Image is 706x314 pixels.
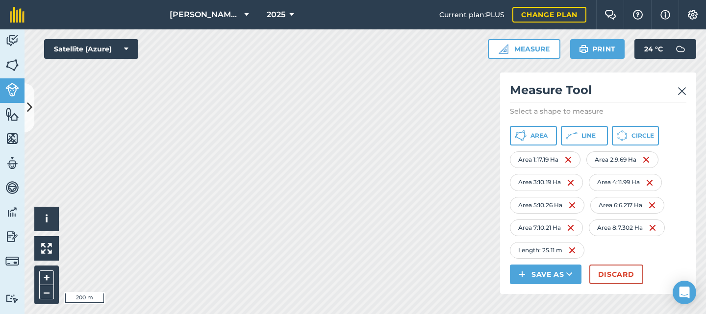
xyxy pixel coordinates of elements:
button: Discard [589,265,643,284]
img: svg+xml;base64,PD94bWwgdmVyc2lvbj0iMS4wIiBlbmNvZGluZz0idXRmLTgiPz4KPCEtLSBHZW5lcmF0b3I6IEFkb2JlIE... [5,83,19,97]
div: Area 2 : 9.69 Ha [586,151,658,168]
div: Area 8 : 7.302 Ha [589,219,665,236]
img: Two speech bubbles overlapping with the left bubble in the forefront [605,10,616,20]
a: Change plan [512,7,586,23]
img: svg+xml;base64,PHN2ZyB4bWxucz0iaHR0cDovL3d3dy53My5vcmcvMjAwMC9zdmciIHdpZHRoPSIxNiIgaGVpZ2h0PSIyNC... [649,222,656,234]
img: svg+xml;base64,PHN2ZyB4bWxucz0iaHR0cDovL3d3dy53My5vcmcvMjAwMC9zdmciIHdpZHRoPSIxNyIgaGVpZ2h0PSIxNy... [660,9,670,21]
img: Ruler icon [499,44,508,54]
div: Area 4 : 11.99 Ha [589,174,662,191]
h2: Measure Tool [510,82,686,102]
div: Length : 25.11 m [510,242,584,259]
img: svg+xml;base64,PHN2ZyB4bWxucz0iaHR0cDovL3d3dy53My5vcmcvMjAwMC9zdmciIHdpZHRoPSIyMiIgaGVpZ2h0PSIzMC... [678,85,686,97]
img: svg+xml;base64,PHN2ZyB4bWxucz0iaHR0cDovL3d3dy53My5vcmcvMjAwMC9zdmciIHdpZHRoPSIxNCIgaGVpZ2h0PSIyNC... [519,268,526,280]
img: fieldmargin Logo [10,7,25,23]
img: svg+xml;base64,PHN2ZyB4bWxucz0iaHR0cDovL3d3dy53My5vcmcvMjAwMC9zdmciIHdpZHRoPSI1NiIgaGVpZ2h0PSI2MC... [5,131,19,146]
div: Area 1 : 17.19 Ha [510,151,580,168]
div: Area 7 : 10.21 Ha [510,219,583,236]
img: svg+xml;base64,PHN2ZyB4bWxucz0iaHR0cDovL3d3dy53My5vcmcvMjAwMC9zdmciIHdpZHRoPSIxNiIgaGVpZ2h0PSIyNC... [568,244,576,256]
span: 2025 [267,9,285,21]
img: A cog icon [687,10,699,20]
button: Print [570,39,625,59]
button: 24 °C [634,39,696,59]
div: Area 5 : 10.26 Ha [510,197,584,214]
button: Satellite (Azure) [44,39,138,59]
button: Circle [612,126,659,145]
img: svg+xml;base64,PHN2ZyB4bWxucz0iaHR0cDovL3d3dy53My5vcmcvMjAwMC9zdmciIHdpZHRoPSIxNiIgaGVpZ2h0PSIyNC... [567,222,575,234]
img: svg+xml;base64,PD94bWwgdmVyc2lvbj0iMS4wIiBlbmNvZGluZz0idXRmLTgiPz4KPCEtLSBHZW5lcmF0b3I6IEFkb2JlIE... [5,180,19,195]
button: Area [510,126,557,145]
img: svg+xml;base64,PHN2ZyB4bWxucz0iaHR0cDovL3d3dy53My5vcmcvMjAwMC9zdmciIHdpZHRoPSIxNiIgaGVpZ2h0PSIyNC... [648,199,656,211]
img: Four arrows, one pointing top left, one top right, one bottom right and the last bottom left [41,243,52,254]
img: svg+xml;base64,PHN2ZyB4bWxucz0iaHR0cDovL3d3dy53My5vcmcvMjAwMC9zdmciIHdpZHRoPSI1NiIgaGVpZ2h0PSI2MC... [5,107,19,121]
div: Area 3 : 10.19 Ha [510,174,583,191]
img: svg+xml;base64,PD94bWwgdmVyc2lvbj0iMS4wIiBlbmNvZGluZz0idXRmLTgiPz4KPCEtLSBHZW5lcmF0b3I6IEFkb2JlIE... [5,33,19,48]
img: A question mark icon [632,10,644,20]
span: 24 ° C [644,39,663,59]
span: Current plan : PLUS [439,9,504,20]
img: svg+xml;base64,PD94bWwgdmVyc2lvbj0iMS4wIiBlbmNvZGluZz0idXRmLTgiPz4KPCEtLSBHZW5lcmF0b3I6IEFkb2JlIE... [5,156,19,170]
button: Save as [510,265,581,284]
img: svg+xml;base64,PD94bWwgdmVyc2lvbj0iMS4wIiBlbmNvZGluZz0idXRmLTgiPz4KPCEtLSBHZW5lcmF0b3I6IEFkb2JlIE... [5,205,19,219]
img: svg+xml;base64,PHN2ZyB4bWxucz0iaHR0cDovL3d3dy53My5vcmcvMjAwMC9zdmciIHdpZHRoPSIxNiIgaGVpZ2h0PSIyNC... [568,199,576,211]
div: Area 6 : 6.217 Ha [590,197,664,214]
span: Circle [631,132,654,140]
span: Line [581,132,596,140]
img: svg+xml;base64,PHN2ZyB4bWxucz0iaHR0cDovL3d3dy53My5vcmcvMjAwMC9zdmciIHdpZHRoPSIxNiIgaGVpZ2h0PSIyNC... [567,177,575,189]
button: Measure [488,39,560,59]
img: svg+xml;base64,PD94bWwgdmVyc2lvbj0iMS4wIiBlbmNvZGluZz0idXRmLTgiPz4KPCEtLSBHZW5lcmF0b3I6IEFkb2JlIE... [5,254,19,268]
span: [PERSON_NAME] Farms [170,9,240,21]
button: + [39,270,54,285]
span: i [45,213,48,225]
button: – [39,285,54,299]
button: i [34,207,59,231]
button: Line [561,126,608,145]
img: svg+xml;base64,PHN2ZyB4bWxucz0iaHR0cDovL3d3dy53My5vcmcvMjAwMC9zdmciIHdpZHRoPSI1NiIgaGVpZ2h0PSI2MC... [5,58,19,72]
img: svg+xml;base64,PHN2ZyB4bWxucz0iaHR0cDovL3d3dy53My5vcmcvMjAwMC9zdmciIHdpZHRoPSIxNiIgaGVpZ2h0PSIyNC... [642,154,650,166]
img: svg+xml;base64,PD94bWwgdmVyc2lvbj0iMS4wIiBlbmNvZGluZz0idXRmLTgiPz4KPCEtLSBHZW5lcmF0b3I6IEFkb2JlIE... [671,39,690,59]
img: svg+xml;base64,PD94bWwgdmVyc2lvbj0iMS4wIiBlbmNvZGluZz0idXRmLTgiPz4KPCEtLSBHZW5lcmF0b3I6IEFkb2JlIE... [5,294,19,303]
span: Area [530,132,548,140]
div: Open Intercom Messenger [673,281,696,304]
p: Select a shape to measure [510,106,686,116]
img: svg+xml;base64,PD94bWwgdmVyc2lvbj0iMS4wIiBlbmNvZGluZz0idXRmLTgiPz4KPCEtLSBHZW5lcmF0b3I6IEFkb2JlIE... [5,229,19,244]
img: svg+xml;base64,PHN2ZyB4bWxucz0iaHR0cDovL3d3dy53My5vcmcvMjAwMC9zdmciIHdpZHRoPSIxNiIgaGVpZ2h0PSIyNC... [646,177,654,189]
img: svg+xml;base64,PHN2ZyB4bWxucz0iaHR0cDovL3d3dy53My5vcmcvMjAwMC9zdmciIHdpZHRoPSIxNiIgaGVpZ2h0PSIyNC... [564,154,572,166]
img: svg+xml;base64,PHN2ZyB4bWxucz0iaHR0cDovL3d3dy53My5vcmcvMjAwMC9zdmciIHdpZHRoPSIxOSIgaGVpZ2h0PSIyNC... [579,43,588,55]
